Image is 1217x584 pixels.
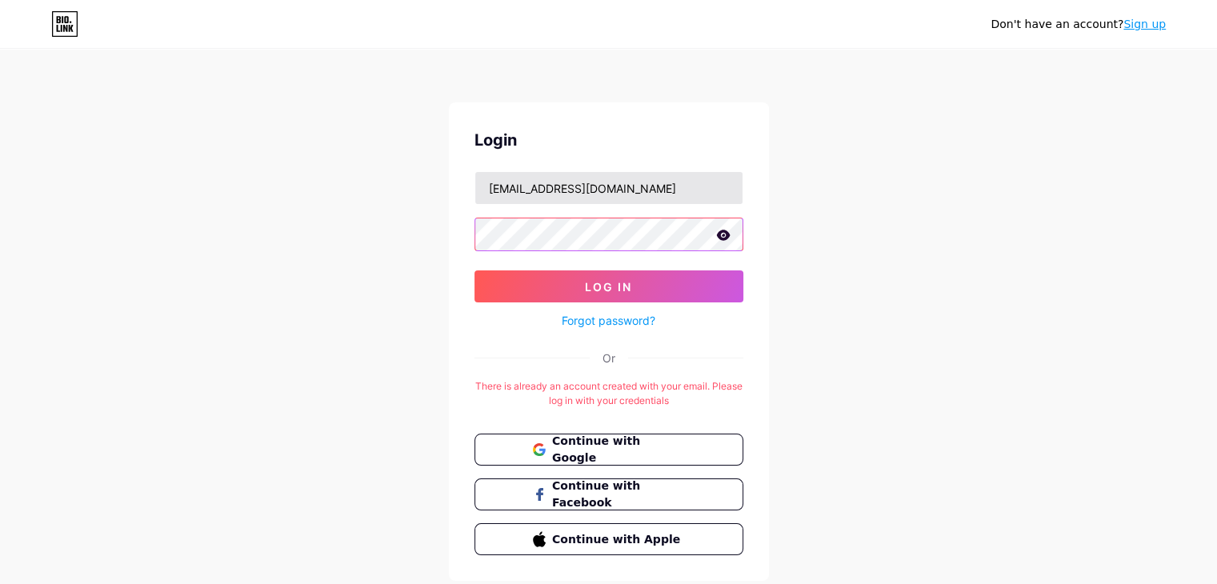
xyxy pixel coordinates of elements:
[991,16,1166,33] div: Don't have an account?
[552,531,684,548] span: Continue with Apple
[474,478,743,510] button: Continue with Facebook
[474,379,743,408] div: There is already an account created with your email. Please log in with your credentials
[474,128,743,152] div: Login
[474,270,743,302] button: Log In
[474,523,743,555] button: Continue with Apple
[552,433,684,466] span: Continue with Google
[474,434,743,466] button: Continue with Google
[475,172,743,204] input: Username
[562,312,655,329] a: Forgot password?
[585,280,632,294] span: Log In
[602,350,615,366] div: Or
[1123,18,1166,30] a: Sign up
[552,478,684,511] span: Continue with Facebook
